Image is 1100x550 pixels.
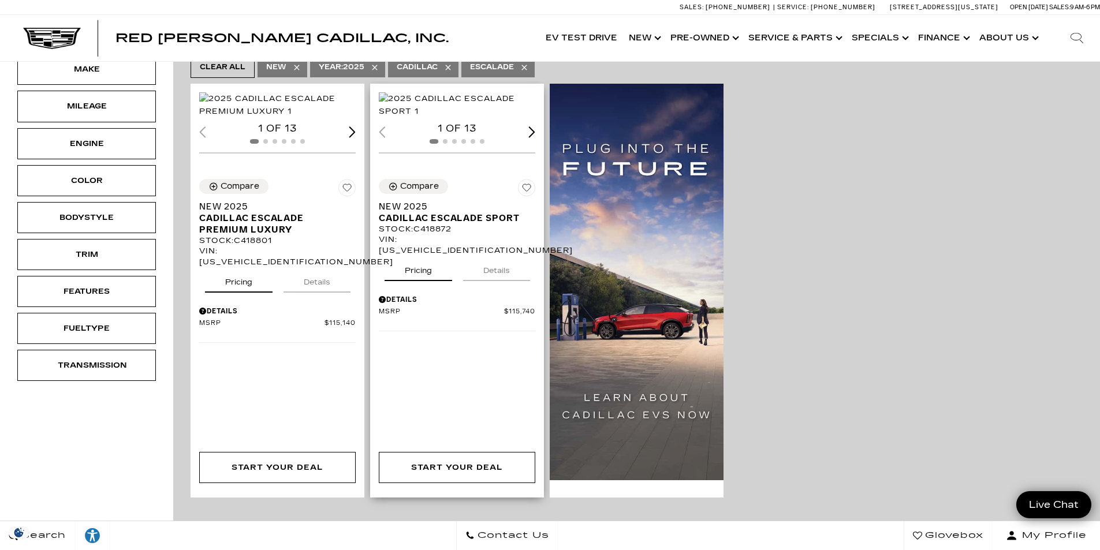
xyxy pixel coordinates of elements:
[284,267,350,293] button: details tab
[199,319,325,328] span: MSRP
[904,521,993,550] a: Glovebox
[1049,3,1070,11] span: Sales:
[17,165,156,196] div: ColorColor
[115,32,449,44] a: Red [PERSON_NAME] Cadillac, Inc.
[912,15,974,61] a: Finance
[199,179,269,194] button: Compare Vehicle
[6,526,32,538] img: Opt-Out Icon
[922,527,983,544] span: Glovebox
[58,100,115,113] div: Mileage
[17,91,156,122] div: MileageMileage
[200,60,245,74] span: Clear All
[199,452,356,483] a: Start Your Deal
[199,201,356,235] a: New 2025Cadillac Escalade Premium Luxury
[199,212,347,235] span: Cadillac Escalade Premium Luxury
[456,521,558,550] a: Contact Us
[400,181,439,192] div: Compare
[1070,3,1100,11] span: 9 AM-6 PM
[199,201,347,212] span: New 2025
[58,285,115,298] div: Features
[199,122,356,135] div: 1 of 13
[23,27,81,49] img: Cadillac Dark Logo with Cadillac White Text
[17,350,156,381] div: TransmissionTransmission
[205,267,273,293] button: pricing tab
[379,452,535,483] div: undefined - New 2025 Cadillac Escalade Sport
[17,128,156,159] div: EngineEngine
[1054,15,1100,61] div: Search
[379,452,535,483] a: Start Your Deal
[811,3,875,11] span: [PHONE_NUMBER]
[379,201,535,224] a: New 2025Cadillac Escalade Sport
[17,276,156,307] div: FeaturesFeatures
[974,15,1042,61] a: About Us
[58,359,115,372] div: Transmission
[58,211,115,224] div: Bodystyle
[58,248,115,261] div: Trim
[379,294,535,305] div: Pricing Details - New 2025 Cadillac Escalade Sport
[199,306,356,316] div: Pricing Details - New 2025 Cadillac Escalade Premium Luxury
[379,308,504,316] span: MSRP
[58,174,115,187] div: Color
[623,15,665,61] a: New
[115,31,449,45] span: Red [PERSON_NAME] Cadillac, Inc.
[1016,491,1091,518] a: Live Chat
[846,15,912,61] a: Specials
[397,60,438,74] span: Cadillac
[17,202,156,233] div: BodystyleBodystyle
[319,63,343,71] span: Year :
[325,319,356,328] span: $115,140
[504,308,535,316] span: $115,740
[475,527,549,544] span: Contact Us
[518,179,535,201] button: Save Vehicle
[540,15,623,61] a: EV Test Drive
[379,92,537,118] div: 1 / 2
[199,319,356,328] a: MSRP $115,140
[773,4,878,10] a: Service: [PHONE_NUMBER]
[221,181,259,192] div: Compare
[58,63,115,76] div: Make
[680,4,773,10] a: Sales: [PHONE_NUMBER]
[1010,3,1048,11] span: Open [DATE]
[777,3,809,11] span: Service:
[379,224,535,234] div: Stock : C418872
[379,201,527,212] span: New 2025
[199,452,356,483] div: undefined - New 2025 Cadillac Escalade Premium Luxury
[379,179,448,194] button: Compare Vehicle
[379,234,535,255] div: VIN: [US_VEHICLE_IDENTIFICATION_NUMBER]
[1023,498,1084,511] span: Live Chat
[199,92,357,118] img: 2025 Cadillac Escalade Premium Luxury 1
[379,212,527,224] span: Cadillac Escalade Sport
[470,60,514,74] span: Escalade
[665,15,743,61] a: Pre-Owned
[890,3,998,11] a: [STREET_ADDRESS][US_STATE]
[18,527,66,544] span: Search
[319,60,364,74] span: 2025
[17,54,156,85] div: MakeMake
[1017,527,1087,544] span: My Profile
[17,313,156,344] div: FueltypeFueltype
[266,60,286,74] span: New
[743,15,846,61] a: Service & Parts
[379,92,537,118] img: 2025 Cadillac Escalade Sport 1
[58,137,115,150] div: Engine
[680,3,704,11] span: Sales:
[349,126,356,137] div: Next slide
[993,521,1100,550] button: Open user profile menu
[528,126,535,137] div: Next slide
[338,179,356,201] button: Save Vehicle
[58,322,115,335] div: Fueltype
[75,527,110,544] div: Explore your accessibility options
[385,256,452,281] button: pricing tab
[463,256,530,281] button: details tab
[17,239,156,270] div: TrimTrim
[379,122,535,135] div: 1 of 13
[6,526,32,538] section: Click to Open Cookie Consent Modal
[706,3,770,11] span: [PHONE_NUMBER]
[199,246,356,267] div: VIN: [US_VEHICLE_IDENTIFICATION_NUMBER]
[199,235,356,246] div: Stock : C418801
[75,521,110,550] a: Explore your accessibility options
[379,308,535,316] a: MSRP $115,740
[199,92,357,118] div: 1 / 2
